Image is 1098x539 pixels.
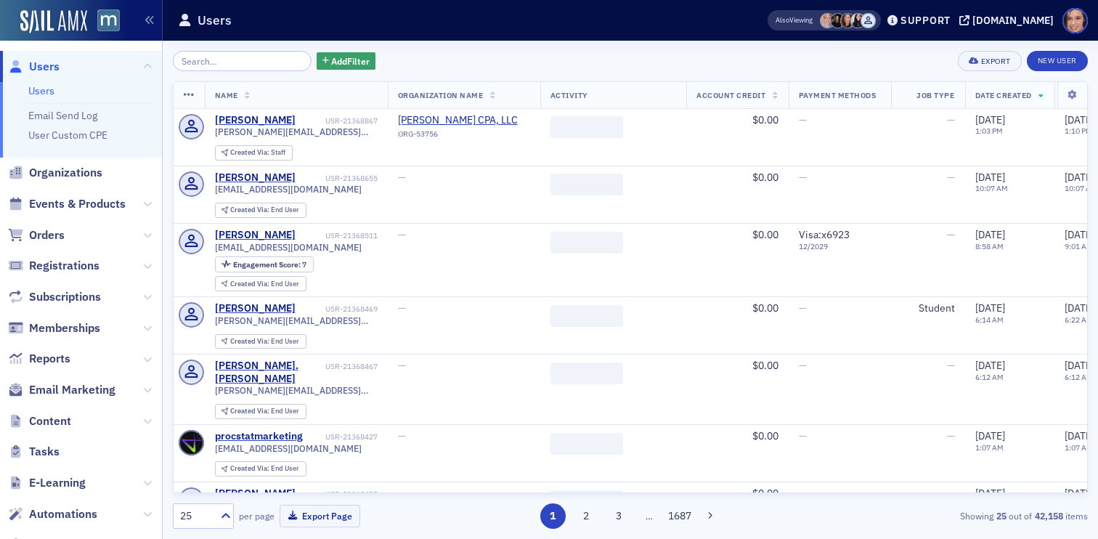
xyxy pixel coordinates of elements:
span: Email Marketing [29,382,115,398]
div: End User [230,206,299,214]
span: [DATE] [975,359,1005,372]
time: 9:01 AM [1065,241,1093,251]
input: Search… [173,51,312,71]
span: — [799,487,807,500]
button: [DOMAIN_NAME] [959,15,1059,25]
span: [DATE] [975,113,1005,126]
span: 12 / 2029 [799,242,881,251]
button: 1 [540,503,566,529]
span: Dee Sullivan [820,13,835,28]
a: New User [1027,51,1088,71]
div: USR-21368425 [298,490,378,499]
span: ‌ [550,362,623,384]
a: Subscriptions [8,289,101,305]
span: [DATE] [1065,359,1094,372]
span: — [398,429,406,442]
span: [DATE] [1065,228,1094,241]
div: Showing out of items [793,509,1088,522]
span: Add Filter [331,54,370,68]
div: [PERSON_NAME] [215,302,296,315]
span: Registrations [29,258,99,274]
time: 6:22 AM [1065,315,1093,325]
div: End User [230,465,299,473]
div: Created Via: Staff [215,145,293,161]
div: Created Via: End User [215,404,306,419]
a: [PERSON_NAME] [215,171,296,185]
span: Justin Chase [861,13,876,28]
span: [EMAIL_ADDRESS][DOMAIN_NAME] [215,184,362,195]
div: [PERSON_NAME] [215,487,296,500]
time: 6:12 AM [975,372,1004,382]
div: Export [981,57,1011,65]
span: — [799,359,807,372]
div: procstatmarketing [215,430,303,443]
div: USR-21368867 [298,116,378,126]
span: Payment Methods [799,90,877,100]
button: 3 [606,503,632,529]
span: — [398,487,406,500]
button: 1687 [667,503,693,529]
span: [DATE] [975,301,1005,315]
span: Deborah L. Blair CPA, LLC [398,114,530,127]
span: ‌ [550,174,623,195]
span: [DATE] [975,487,1005,500]
span: Viewing [776,15,813,25]
span: Job Type [916,90,954,100]
div: Created Via: End User [215,276,306,291]
button: AddFilter [317,52,376,70]
span: Created Via : [230,336,271,346]
span: [DATE] [1065,301,1094,315]
div: USR-21368427 [305,432,378,442]
span: Created Via : [230,205,271,214]
a: Users [28,84,54,97]
div: Created Via: End User [215,461,306,477]
span: $0.00 [752,301,778,315]
span: Tyra Washington [850,13,866,28]
span: — [947,113,955,126]
time: 1:03 PM [975,126,1003,136]
div: [PERSON_NAME] [215,229,296,242]
span: — [947,359,955,372]
strong: 25 [993,509,1009,522]
span: Created Via : [230,406,271,416]
span: Content [29,413,71,429]
span: — [398,301,406,315]
time: 1:10 PM [1065,126,1092,136]
span: Orders [29,227,65,243]
span: Created Via : [230,279,271,288]
div: ORG-53756 [398,129,530,144]
time: 6:12 AM [1065,372,1093,382]
a: Automations [8,506,97,522]
div: USR-21368469 [298,304,378,314]
time: 1:07 AM [975,442,1004,453]
span: Automations [29,506,97,522]
a: [PERSON_NAME] CPA, LLC [398,114,530,127]
span: [PERSON_NAME][EMAIL_ADDRESS][DOMAIN_NAME] [215,126,378,137]
time: 1:07 AM [1065,442,1093,453]
label: per page [239,509,274,522]
span: Account Credit [696,90,765,100]
span: ‌ [550,232,623,254]
span: — [799,301,807,315]
span: $0.00 [752,113,778,126]
span: Profile [1062,8,1088,33]
div: USR-21368467 [325,362,378,371]
span: — [398,171,406,184]
span: Reports [29,351,70,367]
a: [PERSON_NAME] [215,114,296,127]
span: Date Created [975,90,1032,100]
div: Student [901,302,955,315]
div: USR-21368655 [298,174,378,183]
span: — [947,171,955,184]
span: Engagement Score : [233,259,302,269]
strong: 42,158 [1032,509,1065,522]
img: SailAMX [20,10,87,33]
div: End User [230,408,299,416]
span: [PERSON_NAME][EMAIL_ADDRESS][PERSON_NAME][DOMAIN_NAME] [215,315,378,326]
span: $0.00 [752,228,778,241]
span: ‌ [550,116,623,138]
a: Orders [8,227,65,243]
